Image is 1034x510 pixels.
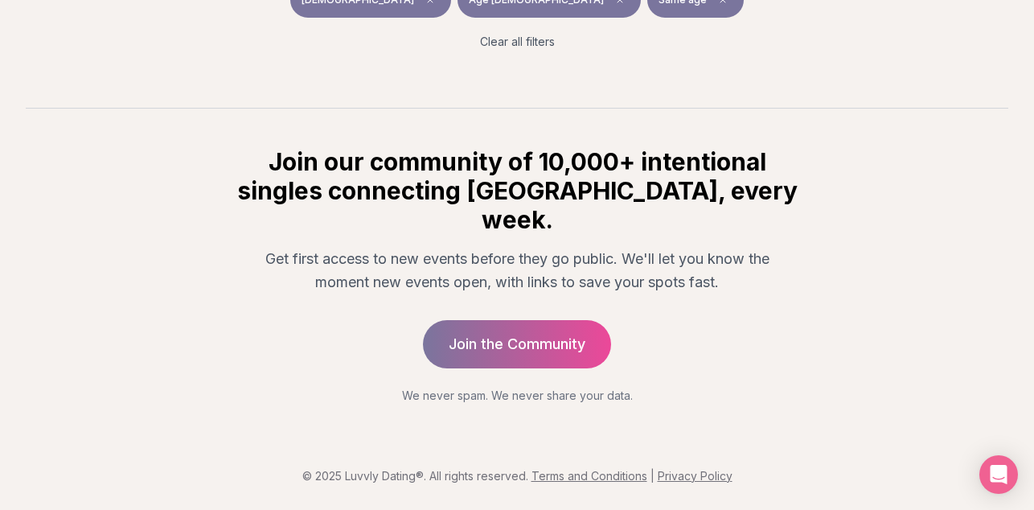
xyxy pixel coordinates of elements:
[13,468,1021,484] p: © 2025 Luvvly Dating®. All rights reserved.
[247,247,787,294] p: Get first access to new events before they go public. We'll let you know the moment new events op...
[423,320,611,368] a: Join the Community
[650,469,654,483] span: |
[531,469,647,483] a: Terms and Conditions
[658,469,732,483] a: Privacy Policy
[979,455,1018,494] div: Open Intercom Messenger
[234,388,800,404] p: We never spam. We never share your data.
[470,24,564,60] button: Clear all filters
[234,147,800,234] h2: Join our community of 10,000+ intentional singles connecting [GEOGRAPHIC_DATA], every week.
